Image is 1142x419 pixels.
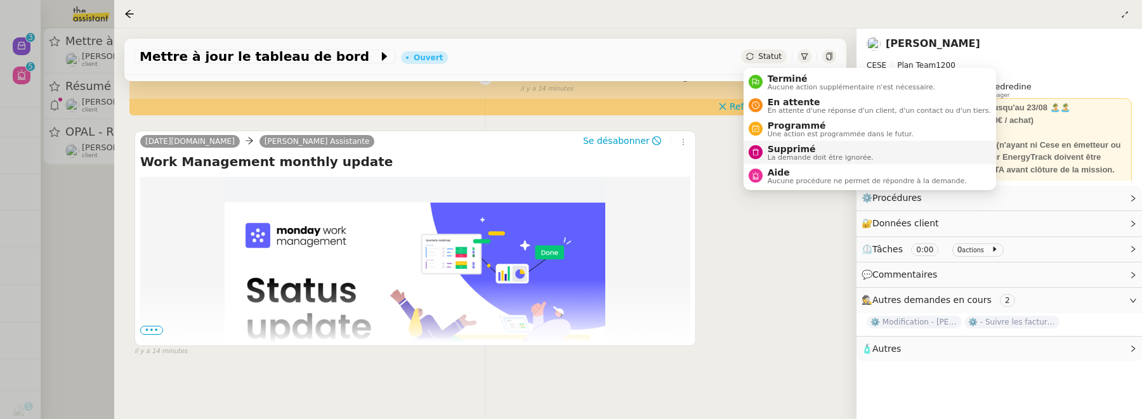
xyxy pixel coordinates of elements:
[862,269,943,280] span: 💬
[768,74,935,84] span: Terminé
[872,140,1121,174] strong: les factures validées (n'ayant ni Cese en émetteur ou destinataire) par les partners sur EnergyTr...
[957,245,962,254] span: 0
[872,218,939,228] span: Données client
[867,316,962,328] span: ⚙️ Modification - [PERSON_NAME] et suivi des devis sur Energy Track
[962,247,984,254] small: actions
[768,131,914,138] span: Une action est programmée dans le futur.
[579,134,666,148] button: Se désabonner
[259,136,375,147] a: [PERSON_NAME] Assistante
[558,74,594,81] span: Exécutant
[867,61,886,70] span: CESE
[862,244,1009,254] span: ⏲️
[862,191,928,205] span: ⚙️
[856,288,1142,313] div: 🕵️Autres demandes en cours 2
[872,193,922,203] span: Procédures
[1000,294,1015,307] nz-tag: 2
[862,344,901,354] span: 🧴
[140,153,690,171] h4: Work Management monthly update
[713,100,768,113] button: Refuser
[872,295,992,305] span: Autres demandes en cours
[862,295,1020,305] span: 🕵️
[414,54,443,61] div: Ouvert
[768,107,991,114] span: En attente d'une réponse d'un client, d'un contact ou d'un tiers.
[768,167,967,177] span: Aide
[140,136,240,147] a: [DATE][DOMAIN_NAME]
[140,326,163,335] span: •••
[768,144,874,154] span: Supprimé
[140,50,378,63] span: Mettre à jour le tableau de bord
[856,262,1142,287] div: 💬Commentaires
[897,61,936,70] span: Plan Team
[856,211,1142,236] div: 🔐Données client
[856,337,1142,361] div: 🧴Autres
[872,103,1070,112] strong: [PERSON_NAME] est absente jusqu'au 23/08 🏝️🏝️
[856,237,1142,262] div: ⏲️Tâches 0:00 0actions
[867,37,881,51] img: users%2FHIWaaSoTa5U8ssS5t403NQMyZZE3%2Favatar%2Fa4be050e-05fa-4f28-bbe7-e7e8e4788720
[135,346,188,357] span: il y a 14 minutes
[768,84,935,91] span: Aucune action supplémentaire n'est nécessaire.
[520,74,551,81] span: Le champ
[652,74,711,81] span: [PERSON_NAME]
[600,74,646,81] span: a été modifié :
[872,244,903,254] span: Tâches
[768,120,914,131] span: Programmé
[862,216,944,231] span: 🔐
[872,344,901,354] span: Autres
[768,154,874,161] span: La demande doit être ignorée.
[886,37,980,49] a: [PERSON_NAME]
[964,316,1060,328] span: ⚙️ - Suivre les factures d'exploitation
[768,97,991,107] span: En attente
[730,100,763,113] span: Refuser
[583,134,650,147] span: Se désabonner
[856,186,1142,210] div: ⚙️Procédures
[768,177,967,184] span: Aucune procédure ne permet de répondre à la demande.
[936,61,955,70] span: 1200
[520,84,574,94] span: il y a 14 minutes
[911,243,938,256] nz-tag: 0:00
[872,269,937,280] span: Commentaires
[758,52,782,61] span: Statut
